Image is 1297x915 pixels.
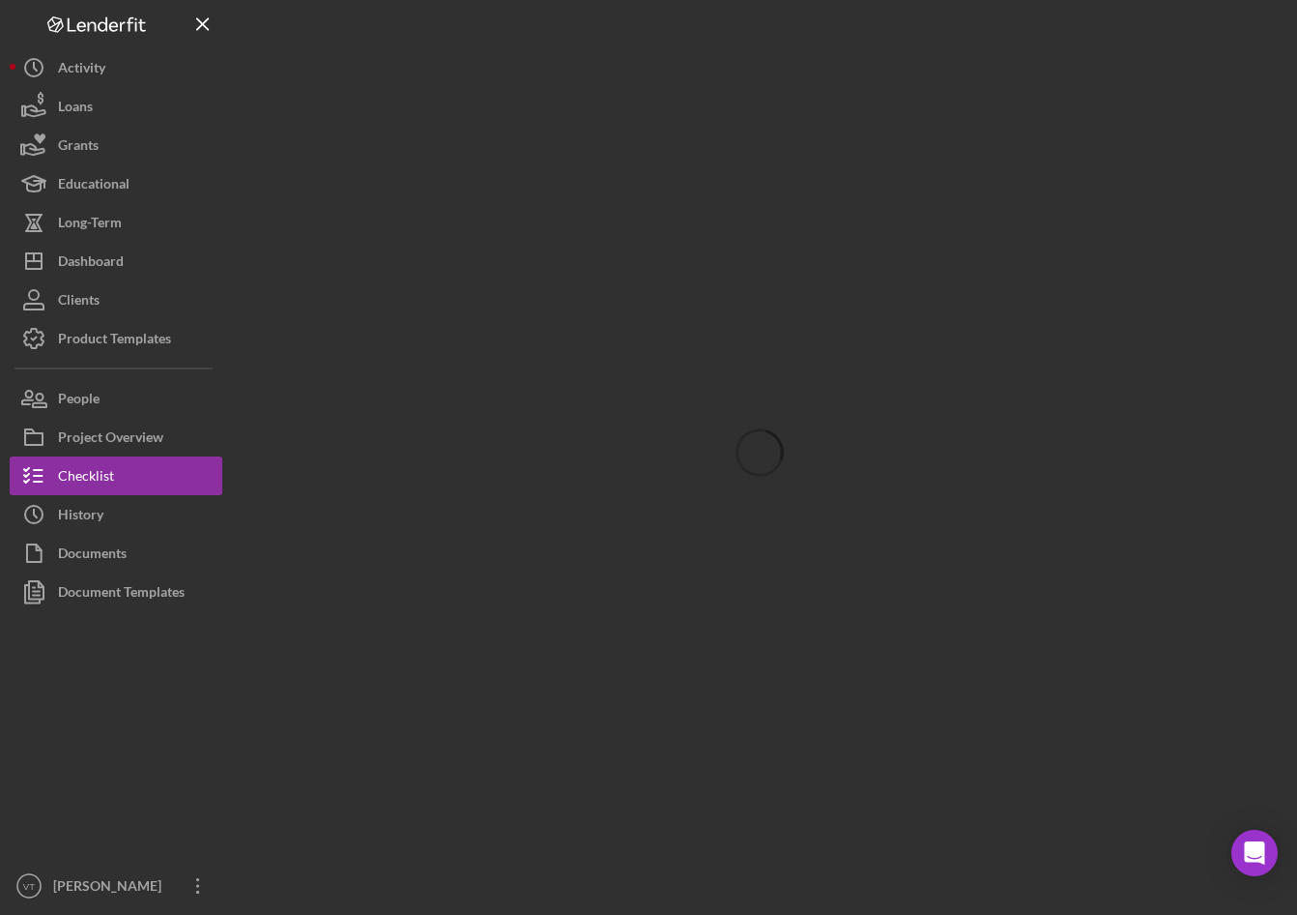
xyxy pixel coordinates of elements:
[58,418,163,461] div: Project Overview
[10,495,222,534] button: History
[58,319,171,363] div: Product Templates
[58,48,105,92] div: Activity
[48,867,174,910] div: [PERSON_NAME]
[58,126,99,169] div: Grants
[10,418,222,457] button: Project Overview
[10,457,222,495] button: Checklist
[58,242,124,285] div: Dashboard
[58,457,114,500] div: Checklist
[10,164,222,203] button: Educational
[10,280,222,319] button: Clients
[10,126,222,164] button: Grants
[10,87,222,126] button: Loans
[58,164,130,208] div: Educational
[10,48,222,87] button: Activity
[10,379,222,418] button: People
[58,280,100,324] div: Clients
[1231,830,1278,876] div: Open Intercom Messenger
[58,495,103,539] div: History
[10,573,222,611] button: Document Templates
[10,867,222,905] button: VT[PERSON_NAME]
[23,881,35,892] text: VT
[10,242,222,280] button: Dashboard
[10,203,222,242] button: Long-Term
[58,87,93,131] div: Loans
[10,534,222,573] button: Documents
[58,534,127,577] div: Documents
[58,379,100,423] div: People
[10,319,222,358] button: Product Templates
[58,203,122,247] div: Long-Term
[58,573,185,616] div: Document Templates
